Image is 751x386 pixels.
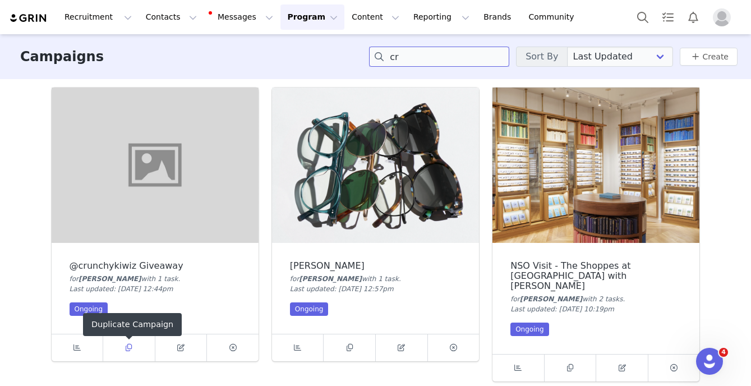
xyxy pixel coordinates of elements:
[290,302,329,316] div: Ongoing
[706,8,742,26] button: Profile
[204,4,280,30] button: Messages
[630,4,655,30] button: Search
[290,274,461,284] div: for with 1 task .
[299,275,362,283] span: [PERSON_NAME]
[510,304,681,314] div: Last updated: [DATE] 10:19pm
[70,274,241,284] div: for with 1 task .
[369,47,509,67] input: Search campaigns
[492,88,699,243] img: NSO Visit - The Shoppes at Isla Verde with Gracie Abercrombie
[713,8,731,26] img: placeholder-profile.jpg
[689,50,729,63] a: Create
[520,295,583,303] span: [PERSON_NAME]
[407,4,476,30] button: Reporting
[345,4,406,30] button: Content
[522,4,586,30] a: Community
[70,284,241,294] div: Last updated: [DATE] 12:44pm
[680,48,738,66] button: Create
[510,261,681,291] div: NSO Visit - The Shoppes at [GEOGRAPHIC_DATA] with [PERSON_NAME]
[290,284,461,294] div: Last updated: [DATE] 12:57pm
[83,313,182,336] div: Duplicate Campaign
[290,261,461,271] div: [PERSON_NAME]
[696,348,723,375] iframe: Intercom live chat
[477,4,521,30] a: Brands
[510,323,549,336] div: Ongoing
[619,295,623,303] span: s
[681,4,706,30] button: Notifications
[719,348,728,357] span: 4
[58,4,139,30] button: Recruitment
[52,88,259,243] img: @crunchykiwiz Giveaway
[9,13,48,24] img: grin logo
[70,261,241,271] div: @crunchykiwiz Giveaway
[139,4,204,30] button: Contacts
[70,302,108,316] div: Ongoing
[20,47,104,67] h3: Campaigns
[656,4,680,30] a: Tasks
[280,4,344,30] button: Program
[272,88,479,243] img: Simona Cruzer
[510,294,681,304] div: for with 2 task .
[79,275,141,283] span: [PERSON_NAME]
